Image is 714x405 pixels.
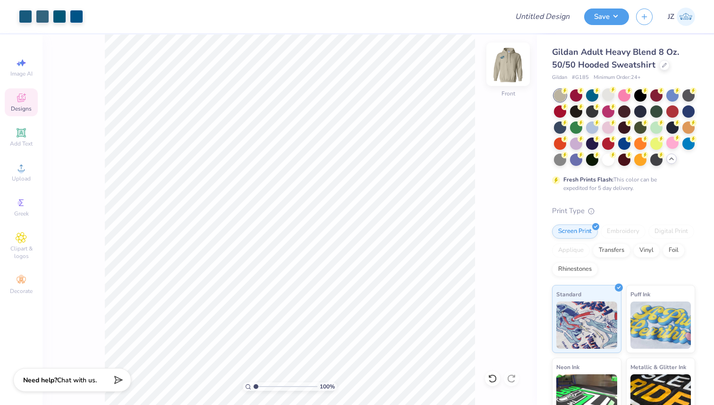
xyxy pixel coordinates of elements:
[594,74,641,82] span: Minimum Order: 24 +
[556,302,617,349] img: Standard
[556,362,579,372] span: Neon Ink
[572,74,589,82] span: # G185
[668,8,695,26] a: JZ
[552,46,679,70] span: Gildan Adult Heavy Blend 8 Oz. 50/50 Hooded Sweatshirt
[630,289,650,299] span: Puff Ink
[10,140,33,147] span: Add Text
[630,302,691,349] img: Puff Ink
[14,210,29,217] span: Greek
[584,9,629,25] button: Save
[57,376,97,385] span: Chat with us.
[11,105,32,112] span: Designs
[633,243,660,258] div: Vinyl
[663,243,685,258] div: Foil
[552,262,598,276] div: Rhinestones
[501,89,515,98] div: Front
[23,376,57,385] strong: Need help?
[677,8,695,26] img: Juliana Zawahri
[552,224,598,239] div: Screen Print
[552,243,590,258] div: Applique
[10,287,33,295] span: Decorate
[5,245,38,260] span: Clipart & logos
[668,11,674,22] span: JZ
[563,175,680,192] div: This color can be expedited for 5 day delivery.
[552,206,695,216] div: Print Type
[630,362,686,372] span: Metallic & Glitter Ink
[320,382,335,391] span: 100 %
[552,74,567,82] span: Gildan
[12,175,31,182] span: Upload
[556,289,581,299] span: Standard
[10,70,33,78] span: Image AI
[489,45,527,83] img: Front
[601,224,646,239] div: Embroidery
[508,7,577,26] input: Untitled Design
[648,224,694,239] div: Digital Print
[563,176,613,183] strong: Fresh Prints Flash:
[593,243,630,258] div: Transfers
